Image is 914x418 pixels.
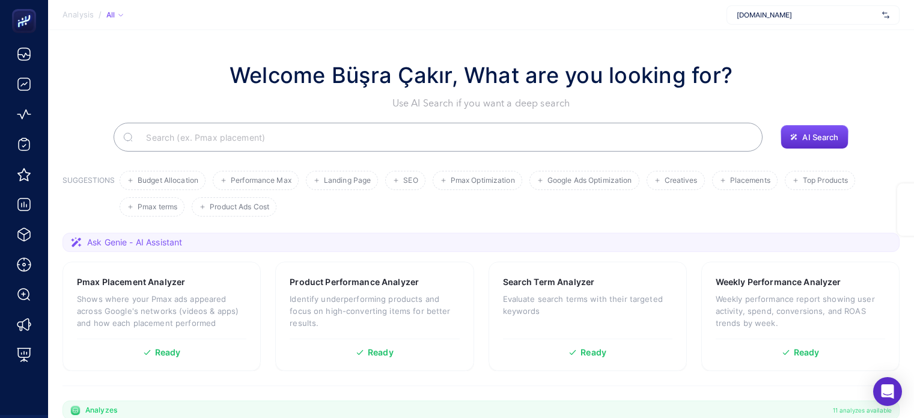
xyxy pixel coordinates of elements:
[290,276,419,288] h3: Product Performance Analyzer
[87,236,182,248] span: Ask Genie - AI Assistant
[324,176,371,185] span: Landing Page
[580,348,606,357] span: Ready
[99,10,102,19] span: /
[290,293,459,329] p: Identify underperforming products and focus on high-converting items for better results.
[62,10,94,20] span: Analysis
[62,176,115,217] h3: SUGGESTIONS
[803,176,848,185] span: Top Products
[155,348,181,357] span: Ready
[230,59,733,91] h1: Welcome Büşra Çakır, What are you looking for?
[665,176,698,185] span: Creatives
[451,176,515,185] span: Pmax Optimization
[503,293,672,317] p: Evaluate search terms with their targeted keywords
[210,203,269,212] span: Product Ads Cost
[794,348,820,357] span: Ready
[503,276,595,288] h3: Search Term Analyzer
[77,276,185,288] h3: Pmax Placement Analyzer
[489,262,687,371] a: Search Term AnalyzerEvaluate search terms with their targeted keywordsReady
[882,9,889,21] img: svg%3e
[403,176,418,185] span: SEO
[230,96,733,111] p: Use AI Search if you want a deep search
[106,10,123,20] div: All
[368,348,394,357] span: Ready
[85,405,117,415] span: Analyzes
[781,125,848,149] button: AI Search
[716,293,885,329] p: Weekly performance report showing user activity, spend, conversions, and ROAS trends by week.
[730,176,770,185] span: Placements
[716,276,841,288] h3: Weekly Performance Analyzer
[138,203,177,212] span: Pmax terms
[833,405,892,415] span: 11 analyzes available
[547,176,632,185] span: Google Ads Optimization
[701,262,900,371] a: Weekly Performance AnalyzerWeekly performance report showing user activity, spend, conversions, a...
[802,132,838,142] span: AI Search
[737,10,877,20] span: [DOMAIN_NAME]
[231,176,291,185] span: Performance Max
[873,377,902,406] div: Open Intercom Messenger
[62,262,261,371] a: Pmax Placement AnalyzerShows where your Pmax ads appeared across Google's networks (videos & apps...
[136,120,753,154] input: Search
[138,176,198,185] span: Budget Allocation
[77,293,246,329] p: Shows where your Pmax ads appeared across Google's networks (videos & apps) and how each placemen...
[275,262,474,371] a: Product Performance AnalyzerIdentify underperforming products and focus on high-converting items ...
